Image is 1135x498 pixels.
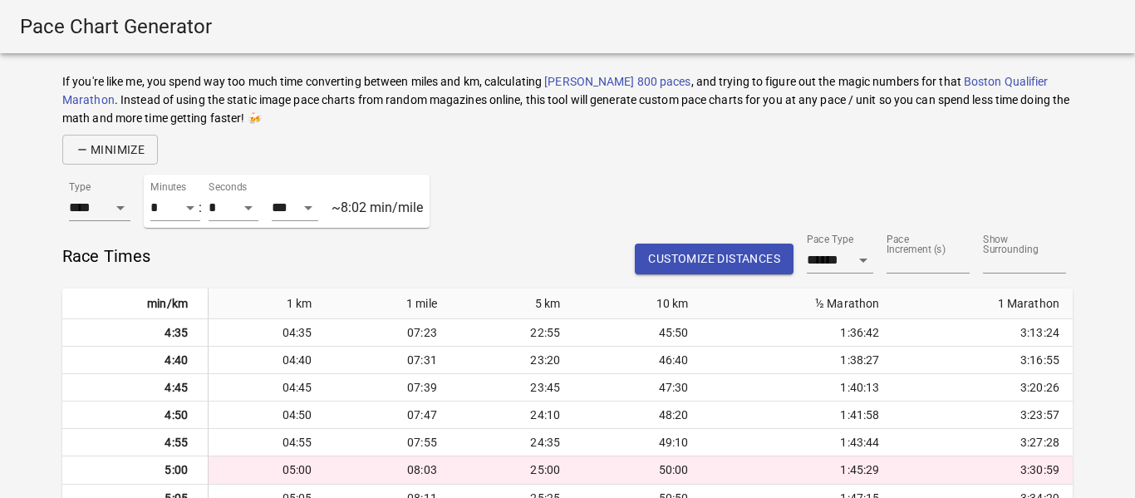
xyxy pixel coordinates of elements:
td: 49:10 [580,429,708,456]
th: 4:55 [62,429,209,456]
th: ½ Marathon [708,288,899,319]
td: 24:10 [457,402,580,429]
td: 1:40:13 [708,374,899,402]
th: 10 km [580,288,708,319]
th: 1 km [209,288,332,319]
td: 48:20 [580,402,708,429]
h6: Race Times [62,243,151,269]
td: 3:27:28 [899,429,1073,456]
td: 3:23:57 [899,402,1073,429]
td: 04:50 [209,402,332,429]
td: 04:35 [209,319,332,347]
td: 3:20:26 [899,374,1073,402]
h5: Pace Chart Generator [20,13,1115,40]
td: 24:35 [457,429,580,456]
td: 1:36:42 [708,319,899,347]
td: 07:55 [332,429,457,456]
th: 1 mile [332,288,457,319]
td: 07:47 [332,402,457,429]
label: Pace Increment (s) [887,235,949,255]
div: ~ 8:02 min/mile [332,200,423,215]
td: 23:45 [457,374,580,402]
td: 07:39 [332,374,457,402]
span: Minimize [76,140,145,160]
td: 04:55 [209,429,332,456]
td: 3:30:59 [899,456,1073,484]
td: 1:43:44 [708,429,899,456]
td: 23:20 [457,347,580,374]
th: 5 km [457,288,580,319]
label: Seconds [209,183,246,193]
td: 08:03 [332,456,457,484]
th: 4:35 [62,319,209,347]
label: Minutes [150,183,188,193]
td: 07:31 [332,347,457,374]
th: 4:50 [62,402,209,429]
h6: If you're like me, you spend way too much time converting between miles and km, calculating , and... [62,73,1073,128]
td: 1:45:29 [708,456,899,484]
td: 3:16:55 [899,347,1073,374]
a: Boston Qualifier Marathon [62,75,1049,106]
td: 45:50 [580,319,708,347]
td: 05:00 [209,456,332,484]
th: 4:40 [62,347,209,374]
a: [PERSON_NAME] 800 paces [544,75,690,88]
th: 5:00 [62,456,209,484]
th: 1 Marathon [899,288,1073,319]
td: 04:45 [209,374,332,402]
button: Minimize [62,135,158,165]
button: Customize Distances [635,244,794,274]
td: 1:38:27 [708,347,899,374]
label: Pace Type [807,235,853,245]
th: 4:45 [62,374,209,402]
td: 04:40 [209,347,332,374]
td: 25:00 [457,456,580,484]
td: 07:23 [332,319,457,347]
td: 47:30 [580,374,708,402]
td: 50:00 [580,456,708,484]
div: : [199,200,214,215]
label: Type [69,183,91,193]
span: cheers [248,111,262,125]
label: Show Surrounding [983,235,1045,255]
td: 3:13:24 [899,319,1073,347]
th: min/km [62,288,209,319]
td: 46:40 [580,347,708,374]
td: 22:55 [457,319,580,347]
td: 1:41:58 [708,402,899,429]
span: Customize Distances [648,249,780,269]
